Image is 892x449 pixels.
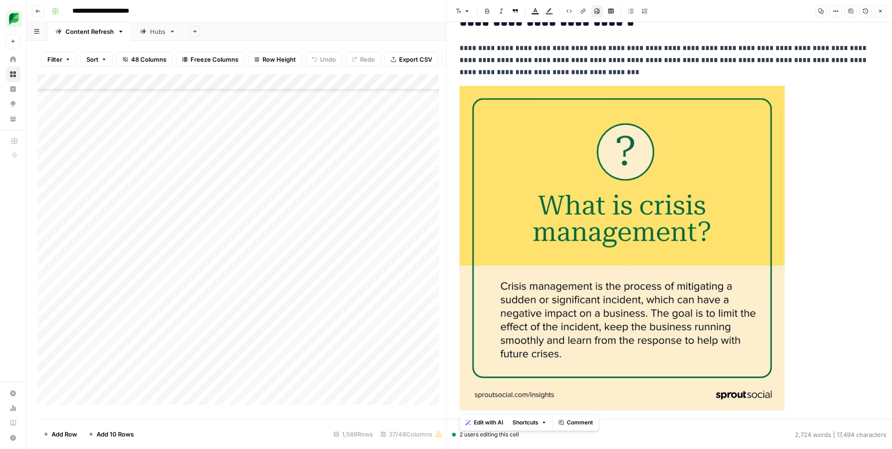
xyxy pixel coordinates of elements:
span: Filter [47,55,62,64]
div: 1,589 Rows [330,427,377,442]
a: Browse [6,67,20,82]
img: SproutSocial Logo [6,11,22,27]
a: Insights [6,82,20,96]
button: Workspace: SproutSocial [6,7,20,31]
button: Help + Support [6,430,20,445]
a: Hubs [132,22,184,41]
span: Export CSV [399,55,432,64]
a: Learning Hub [6,416,20,430]
button: Add 10 Rows [83,427,139,442]
div: 2,724 words | 17,494 characters [795,430,886,439]
div: 37/48 Columns [377,427,446,442]
span: Shortcuts [512,418,538,427]
span: Redo [360,55,375,64]
a: Opportunities [6,96,20,111]
button: Shortcuts [509,417,551,429]
div: 2 users editing this cell [452,430,519,439]
span: Edit with AI [474,418,503,427]
a: Your Data [6,111,20,126]
span: Add 10 Rows [97,430,134,439]
span: Sort [86,55,98,64]
button: Row Height [248,52,302,67]
button: Comment [555,417,597,429]
span: 48 Columns [131,55,166,64]
button: Sort [80,52,113,67]
span: Undo [320,55,336,64]
span: Freeze Columns [190,55,238,64]
button: Freeze Columns [176,52,244,67]
span: Row Height [262,55,296,64]
button: Export CSV [385,52,438,67]
button: Filter [41,52,77,67]
a: Settings [6,386,20,401]
button: Redo [346,52,381,67]
button: Edit with AI [462,417,507,429]
div: Content Refresh [66,27,114,36]
button: Undo [306,52,342,67]
span: Comment [567,418,593,427]
a: Usage [6,401,20,416]
span: Add Row [52,430,77,439]
button: 48 Columns [117,52,172,67]
button: Add Row [38,427,83,442]
div: Hubs [150,27,165,36]
a: Content Refresh [47,22,132,41]
a: Home [6,52,20,67]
